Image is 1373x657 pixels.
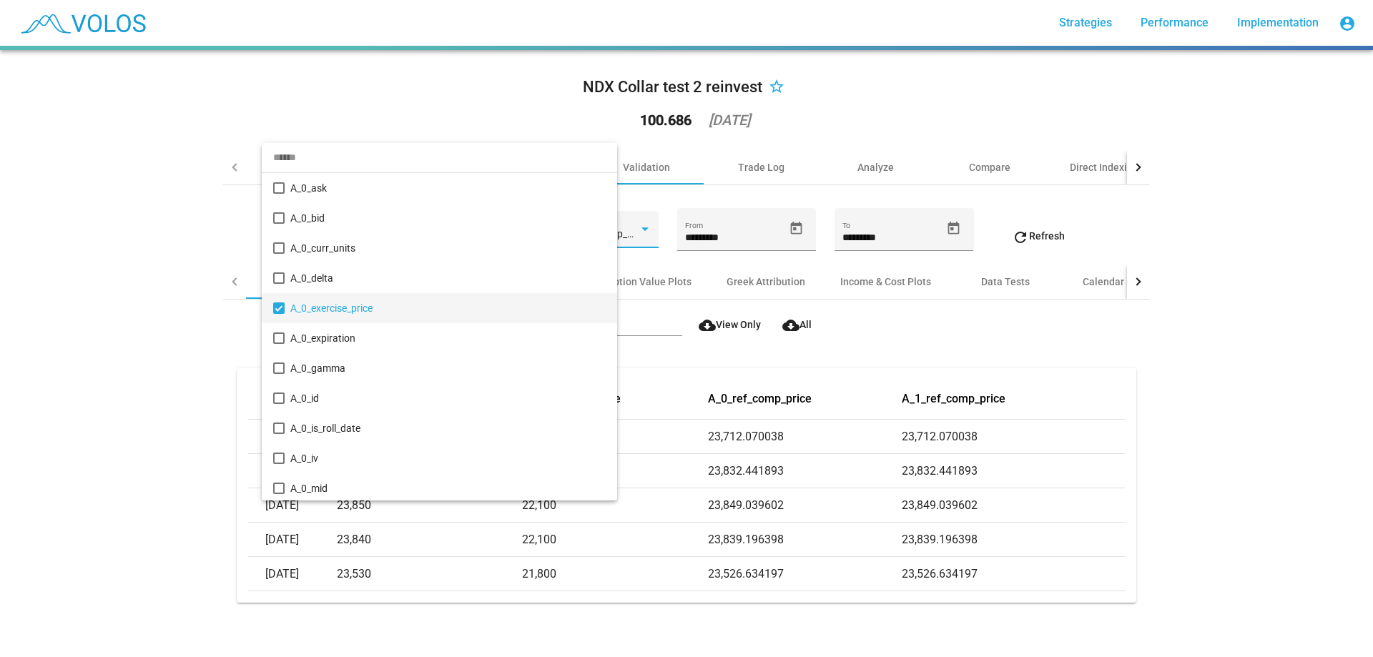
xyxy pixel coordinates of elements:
span: A_0_curr_units [290,233,606,263]
input: dropdown search [262,142,617,172]
span: A_0_delta [290,263,606,293]
span: A_0_bid [290,203,606,233]
span: A_0_ask [290,173,606,203]
span: A_0_iv [290,443,606,473]
span: A_0_id [290,383,606,413]
span: A_0_expiration [290,323,606,353]
span: A_0_is_roll_date [290,413,606,443]
span: A_0_mid [290,473,606,503]
span: A_0_exercise_price [290,293,606,323]
span: A_0_gamma [290,353,606,383]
